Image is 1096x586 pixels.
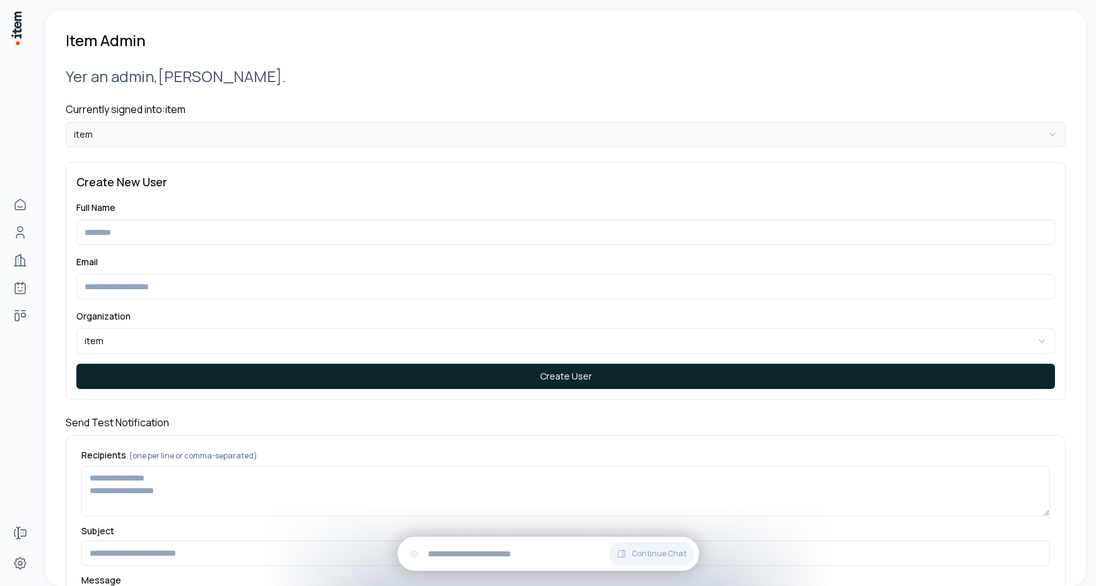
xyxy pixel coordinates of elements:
[76,201,115,213] label: Full Name
[8,220,33,245] a: Contacts
[81,576,1050,585] label: Message
[8,275,33,301] a: Agents
[8,248,33,273] a: Companies
[76,173,1055,191] h3: Create New User
[76,256,98,268] label: Email
[632,549,686,559] span: Continue Chat
[8,520,33,546] a: Forms
[66,30,146,51] h1: Item Admin
[76,364,1055,389] button: Create User
[66,102,1066,117] h4: Currently signed into: item
[129,450,257,461] span: (one per line or comma-separated)
[609,542,694,566] button: Continue Chat
[8,551,33,576] a: Settings
[81,451,1050,461] label: Recipients
[8,303,33,328] a: deals
[66,66,1066,87] h2: Yer an admin, [PERSON_NAME] .
[398,537,699,571] div: Continue Chat
[76,310,131,322] label: Organization
[81,527,1050,535] label: Subject
[8,192,33,217] a: Home
[10,10,23,46] img: Item Brain Logo
[66,415,1066,430] h4: Send Test Notification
